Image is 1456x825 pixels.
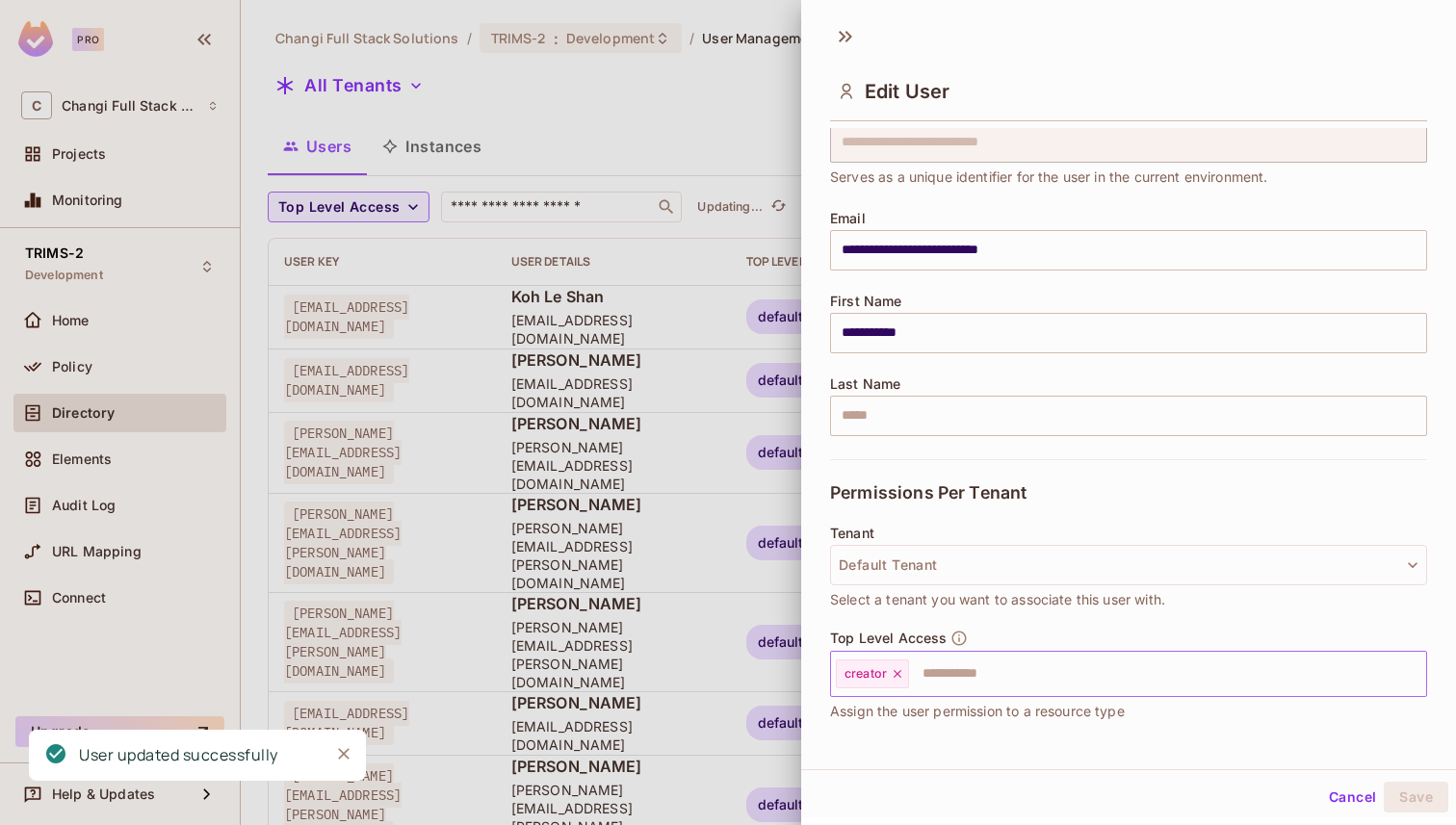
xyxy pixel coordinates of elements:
div: User updated successfully [79,743,278,767]
span: Tenant [830,526,874,541]
span: Email [830,211,866,226]
button: Save [1384,782,1448,812]
button: Close [329,739,358,768]
button: Cancel [1321,782,1384,812]
span: Top Level Access [830,631,947,646]
span: Select a tenant you want to associate this user with. [830,589,1165,610]
span: Edit User [865,80,949,103]
button: Open [1417,671,1420,675]
span: Serves as a unique identifier for the user in the current environment. [830,167,1268,188]
span: Last Name [830,376,900,392]
div: creator [836,659,909,688]
span: Permissions Per Tenant [830,483,1027,503]
span: Assign the user permission to a resource type [830,701,1125,722]
button: Default Tenant [830,545,1427,585]
span: creator [845,666,887,682]
span: First Name [830,294,902,309]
